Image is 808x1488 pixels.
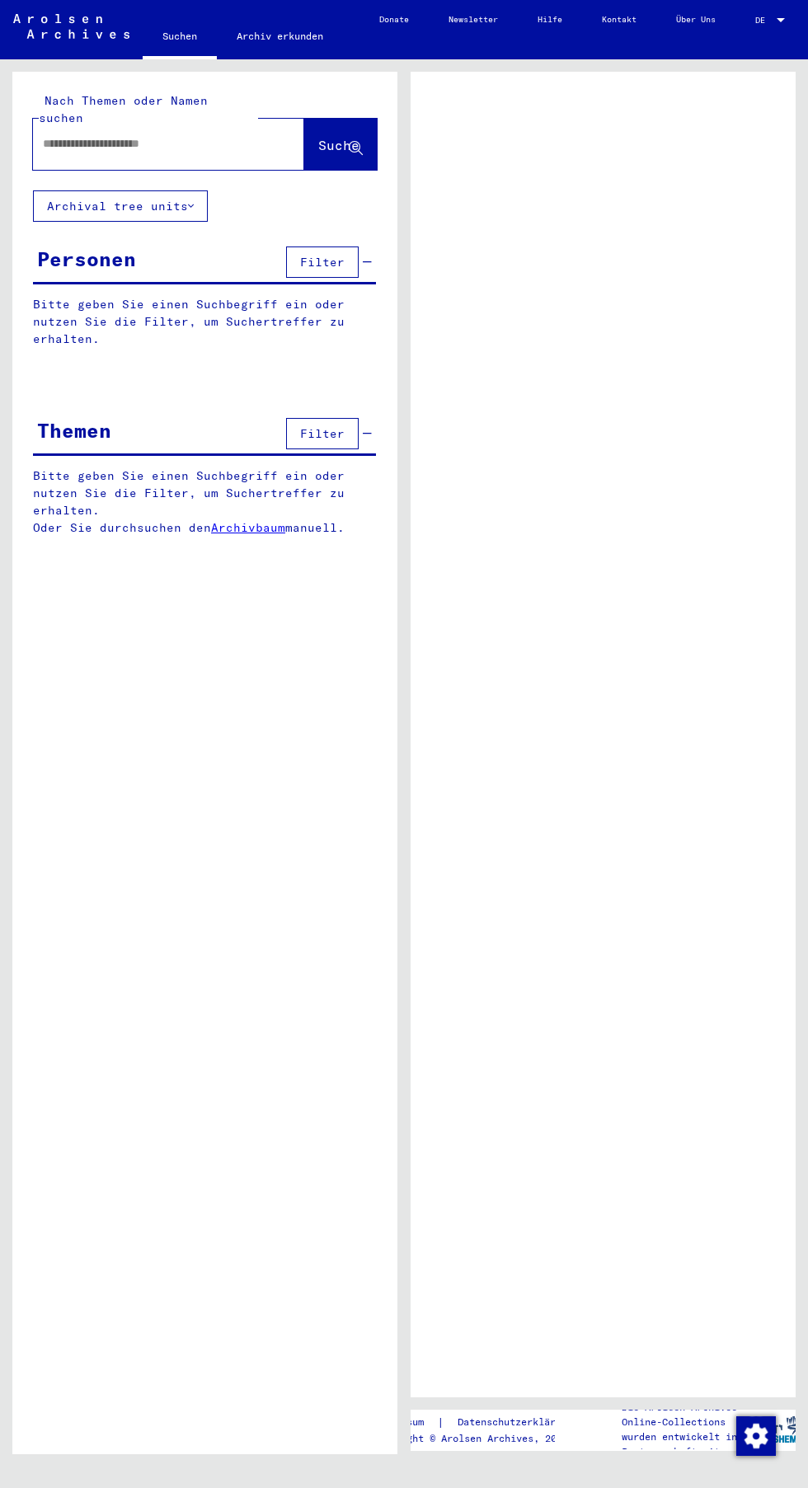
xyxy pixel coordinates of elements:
a: Datenschutzerklärung [444,1414,593,1431]
img: Zustimmung ändern [736,1416,776,1456]
span: Filter [300,255,345,270]
button: Archival tree units [33,190,208,222]
img: Arolsen_neg.svg [13,14,129,39]
span: DE [755,16,773,25]
div: Personen [37,244,136,274]
div: | [372,1414,593,1431]
p: Die Arolsen Archives Online-Collections [622,1400,748,1429]
div: Zustimmung ändern [735,1415,775,1455]
button: Suche [304,119,377,170]
a: Suchen [143,16,217,59]
button: Filter [286,246,359,278]
p: Bitte geben Sie einen Suchbegriff ein oder nutzen Sie die Filter, um Suchertreffer zu erhalten. O... [33,467,377,537]
p: Copyright © Arolsen Archives, 2021 [372,1431,593,1446]
p: wurden entwickelt in Partnerschaft mit [622,1429,748,1459]
a: Archivbaum [211,520,285,535]
p: Bitte geben Sie einen Suchbegriff ein oder nutzen Sie die Filter, um Suchertreffer zu erhalten. [33,296,376,348]
span: Suche [318,137,359,153]
a: Archiv erkunden [217,16,343,56]
span: Filter [300,426,345,441]
button: Filter [286,418,359,449]
div: Themen [37,415,111,445]
mat-label: Nach Themen oder Namen suchen [39,93,208,125]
